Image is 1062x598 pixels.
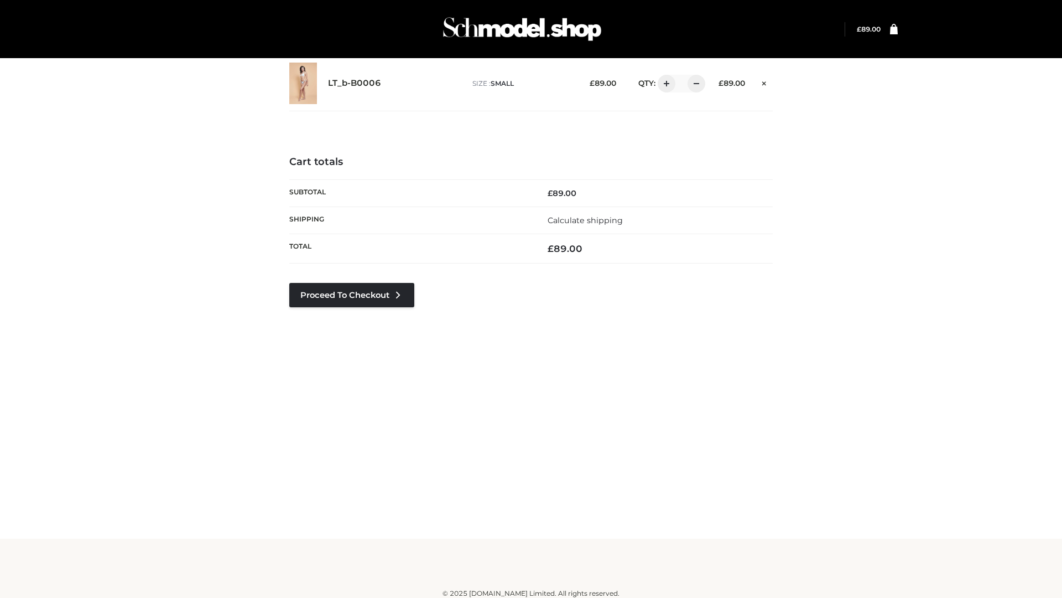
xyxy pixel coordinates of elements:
a: Proceed to Checkout [289,283,414,307]
bdi: 89.00 [719,79,745,87]
th: Subtotal [289,179,531,207]
th: Total [289,234,531,264]
a: Remove this item [756,75,773,89]
a: £89.00 [857,25,881,33]
p: size : [472,79,572,89]
div: QTY: [627,75,701,92]
span: £ [719,79,723,87]
span: SMALL [491,79,514,87]
span: £ [548,243,554,254]
span: £ [548,188,553,198]
th: Shipping [289,207,531,234]
bdi: 89.00 [590,79,616,87]
bdi: 89.00 [548,188,576,198]
a: LT_b-B0006 [328,78,381,89]
bdi: 89.00 [548,243,582,254]
span: £ [857,25,861,33]
bdi: 89.00 [857,25,881,33]
h4: Cart totals [289,156,773,168]
img: Schmodel Admin 964 [439,7,605,51]
a: Calculate shipping [548,215,623,225]
span: £ [590,79,595,87]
